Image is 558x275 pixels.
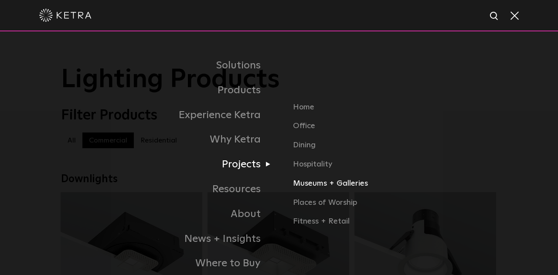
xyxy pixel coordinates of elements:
[293,177,497,197] a: Museums + Galleries
[61,177,279,202] a: Resources
[39,9,92,22] img: ketra-logo-2019-white
[61,53,279,78] a: Solutions
[61,127,279,152] a: Why Ketra
[293,120,497,139] a: Office
[61,103,279,128] a: Experience Ketra
[61,202,279,227] a: About
[293,158,497,177] a: Hospitality
[293,216,497,228] a: Fitness + Retail
[293,101,497,120] a: Home
[61,152,279,177] a: Projects
[61,78,279,103] a: Products
[489,11,500,22] img: search icon
[293,139,497,158] a: Dining
[293,197,497,216] a: Places of Worship
[61,227,279,251] a: News + Insights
